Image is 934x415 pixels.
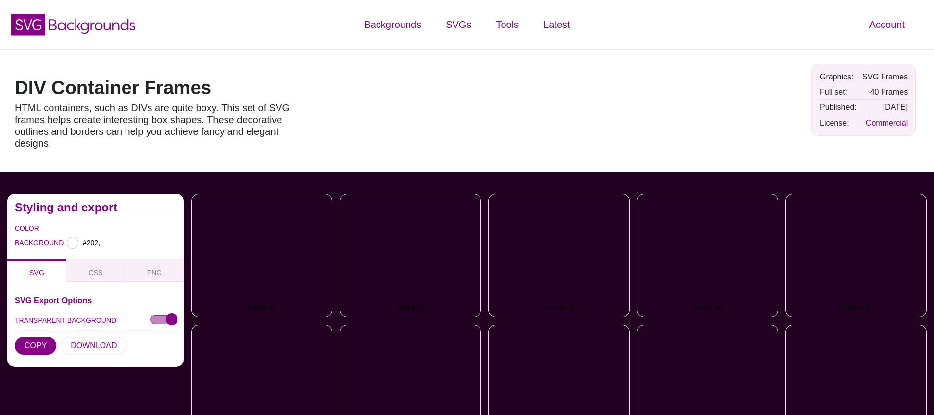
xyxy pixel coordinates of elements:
span: PNG [147,269,162,277]
button: PNG [125,259,184,282]
label: COLOR [15,222,27,234]
h3: SVG Export Options [15,296,177,304]
a: Account [857,10,917,39]
span: CSS [89,269,103,277]
button: Frame 05 [785,194,927,317]
a: Commercial [866,119,908,127]
button: Frame 02 [340,194,481,317]
button: Frame 04 [637,194,778,317]
a: SVGs [433,10,483,39]
button: COPY [15,337,56,355]
td: SVG Frames [860,70,910,84]
h1: DIV Container Frames [15,78,294,97]
label: BACKGROUND [15,236,27,249]
a: Backgrounds [352,10,433,39]
a: Latest [531,10,582,39]
td: Graphics: [817,70,859,84]
p: HTML containers, such as DIVs are quite boxy. This set of SVG frames helps create interesting box... [15,102,294,149]
button: Frame 03 [488,194,630,317]
td: 40 Frames [860,85,910,99]
td: [DATE] [860,100,910,114]
td: License: [817,116,859,130]
button: Frame 01 [191,194,332,317]
button: CSS [66,259,125,282]
td: Published: [817,100,859,114]
h2: Styling and export [15,204,177,211]
label: TRANSPARENT BACKGROUND [15,314,116,327]
a: Tools [483,10,531,39]
button: DOWNLOAD [61,337,126,355]
td: Full set: [817,85,859,99]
